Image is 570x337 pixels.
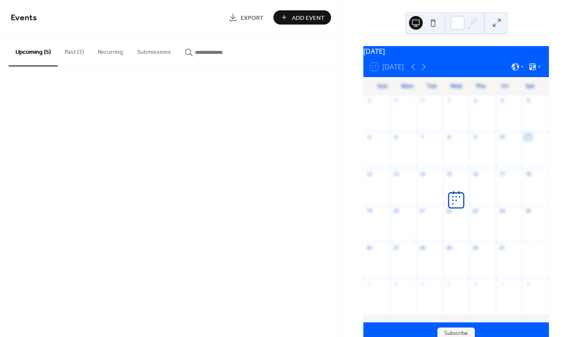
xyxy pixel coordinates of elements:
[273,10,331,25] button: Add Event
[472,134,478,140] div: 9
[393,244,399,251] div: 27
[393,281,399,287] div: 3
[292,13,325,22] span: Add Event
[525,281,531,287] div: 8
[366,171,372,177] div: 12
[446,244,452,251] div: 29
[446,134,452,140] div: 8
[419,244,425,251] div: 28
[58,35,91,66] button: Past (3)
[472,171,478,177] div: 16
[525,244,531,251] div: 1
[393,134,399,140] div: 6
[444,78,468,95] div: Wed
[393,208,399,214] div: 20
[472,244,478,251] div: 30
[499,171,505,177] div: 17
[499,281,505,287] div: 7
[499,208,505,214] div: 24
[499,97,505,104] div: 3
[366,244,372,251] div: 26
[472,208,478,214] div: 23
[525,134,531,140] div: 11
[446,208,452,214] div: 22
[366,97,372,104] div: 28
[517,78,542,95] div: Sat
[393,171,399,177] div: 13
[366,134,372,140] div: 5
[472,281,478,287] div: 6
[222,10,270,25] a: Export
[419,171,425,177] div: 14
[393,97,399,104] div: 29
[446,171,452,177] div: 15
[241,13,263,22] span: Export
[499,244,505,251] div: 31
[395,78,419,95] div: Mon
[366,281,372,287] div: 2
[499,134,505,140] div: 10
[419,281,425,287] div: 4
[370,78,395,95] div: Sun
[363,46,549,56] div: [DATE]
[11,9,37,26] span: Events
[446,97,452,104] div: 1
[472,97,478,104] div: 2
[91,35,130,66] button: Recurring
[525,97,531,104] div: 4
[493,78,517,95] div: Fri
[130,35,178,66] button: Submissions
[468,78,493,95] div: Thu
[419,134,425,140] div: 7
[9,35,58,66] button: Upcoming (5)
[525,171,531,177] div: 18
[419,97,425,104] div: 30
[366,208,372,214] div: 19
[446,281,452,287] div: 5
[525,208,531,214] div: 25
[419,208,425,214] div: 21
[419,78,444,95] div: Tue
